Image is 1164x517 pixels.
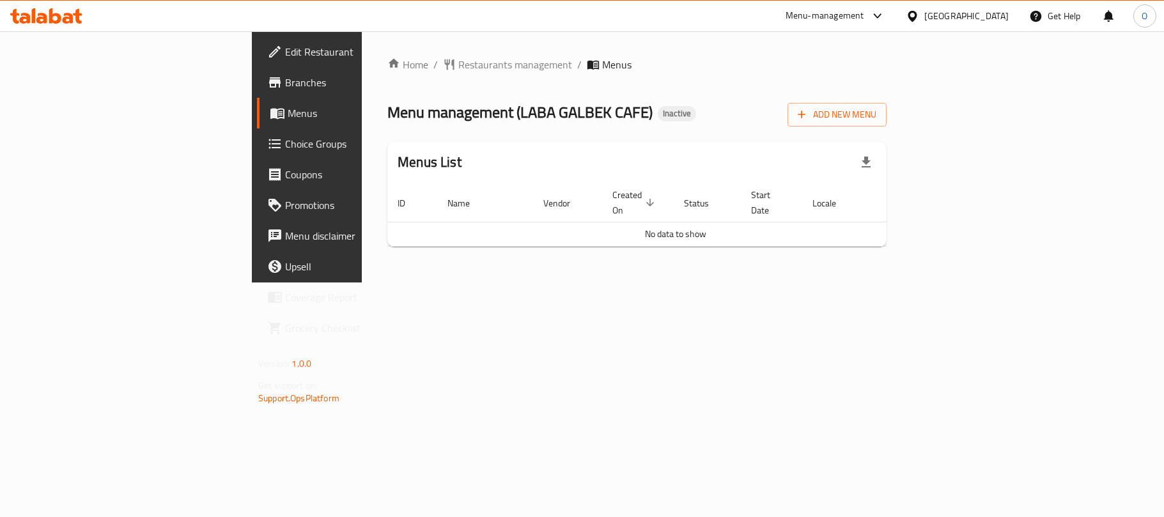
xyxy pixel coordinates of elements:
[285,197,436,213] span: Promotions
[812,196,853,211] span: Locale
[398,196,422,211] span: ID
[257,313,446,343] a: Grocery Checklist
[257,282,446,313] a: Coverage Report
[387,183,964,247] table: enhanced table
[285,167,436,182] span: Coupons
[258,390,339,406] a: Support.OpsPlatform
[1142,9,1147,23] span: O
[458,57,572,72] span: Restaurants management
[398,153,462,172] h2: Menus List
[786,8,864,24] div: Menu-management
[788,103,887,127] button: Add New Menu
[257,220,446,251] a: Menu disclaimer
[645,226,706,242] span: No data to show
[684,196,726,211] span: Status
[285,136,436,151] span: Choice Groups
[602,57,632,72] span: Menus
[658,108,696,119] span: Inactive
[285,289,436,305] span: Coverage Report
[612,187,658,218] span: Created On
[387,57,887,72] nav: breadcrumb
[257,67,446,98] a: Branches
[285,75,436,90] span: Branches
[924,9,1009,23] div: [GEOGRAPHIC_DATA]
[751,187,787,218] span: Start Date
[285,228,436,243] span: Menu disclaimer
[288,105,436,121] span: Menus
[257,251,446,282] a: Upsell
[285,44,436,59] span: Edit Restaurant
[257,98,446,128] a: Menus
[851,147,881,178] div: Export file
[291,355,311,372] span: 1.0.0
[443,57,572,72] a: Restaurants management
[577,57,582,72] li: /
[258,355,290,372] span: Version:
[447,196,486,211] span: Name
[285,320,436,336] span: Grocery Checklist
[257,190,446,220] a: Promotions
[798,107,876,123] span: Add New Menu
[868,183,964,222] th: Actions
[543,196,587,211] span: Vendor
[257,159,446,190] a: Coupons
[257,128,446,159] a: Choice Groups
[258,377,317,394] span: Get support on:
[658,106,696,121] div: Inactive
[387,98,653,127] span: Menu management ( LABA GALBEK CAFE )
[257,36,446,67] a: Edit Restaurant
[285,259,436,274] span: Upsell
